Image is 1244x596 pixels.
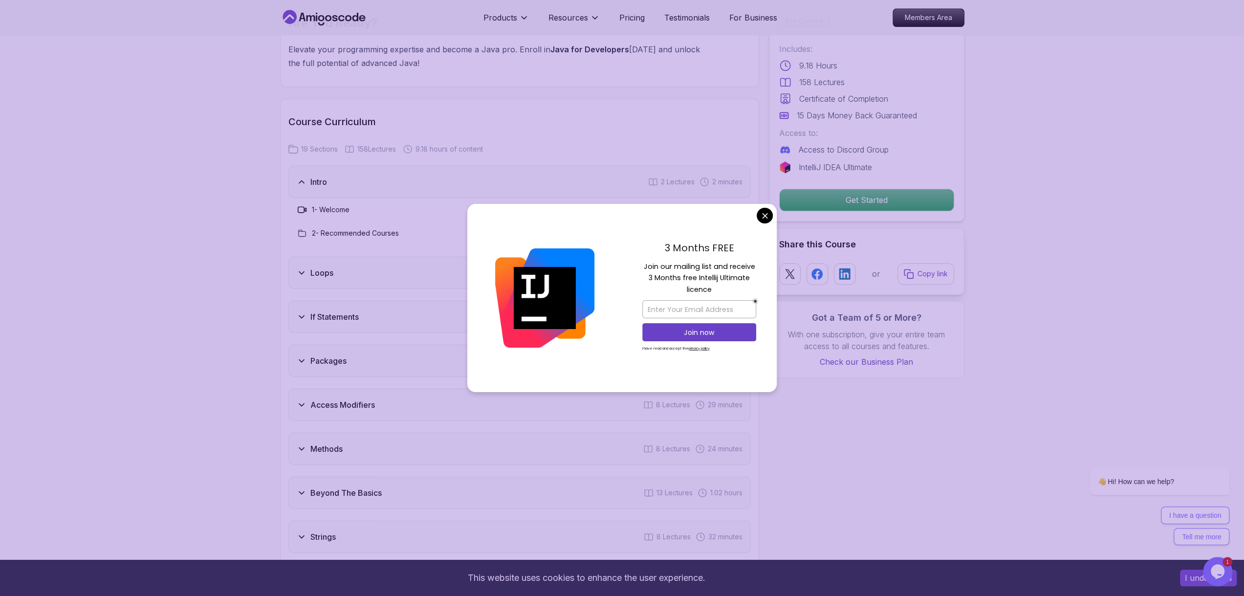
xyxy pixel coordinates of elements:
a: Members Area [893,8,964,27]
span: 2 Lectures [661,177,695,187]
iframe: chat widget [1203,557,1234,586]
p: Certificate of Completion [799,93,888,105]
h3: Got a Team of 5 or More? [779,311,954,325]
p: IntelliJ IDEA Ultimate [799,161,872,173]
a: Testimonials [664,12,710,23]
h3: Loops [310,267,333,279]
button: Intro2 Lectures 2 minutes [288,166,751,198]
button: Access Modifiers8 Lectures 29 minutes [288,389,751,421]
span: 158 Lectures [357,144,396,154]
button: Loops7 Lectures 19 minutes [288,257,751,289]
button: Packages8 Lectures 22 minutes [288,345,751,377]
button: Accept cookies [1180,570,1237,586]
h3: Beyond The Basics [310,487,382,499]
p: Includes: [779,43,954,55]
strong: Java for Developers [550,44,629,54]
p: Access to Discord Group [799,144,889,155]
h3: If Statements [310,311,359,323]
p: 15 Days Money Back Guaranteed [797,110,917,121]
span: 19 Sections [301,144,338,154]
img: jetbrains logo [779,161,791,173]
div: This website uses cookies to enhance the user experience. [7,567,1165,589]
p: Products [483,12,517,23]
iframe: chat widget [1058,392,1234,552]
p: Elevate your programming expertise and become a Java pro. Enroll in [DATE] and unlock the full po... [288,43,704,70]
span: 2 minutes [712,177,742,187]
h3: Packages [310,355,347,367]
button: Methods8 Lectures 24 minutes [288,433,751,465]
h2: Share this Course [779,238,954,251]
button: If Statements12 Lectures 33 minutes [288,301,751,333]
span: 9.18 hours of content [415,144,483,154]
button: Copy link [897,263,954,285]
p: 9.18 Hours [799,60,837,71]
h3: Access Modifiers [310,399,375,411]
p: or [872,268,880,280]
button: Resources [548,12,600,31]
p: 158 Lectures [799,76,845,88]
h3: 2 - Recommended Courses [312,228,399,238]
h3: Methods [310,443,343,455]
p: Members Area [893,9,964,26]
button: Products [483,12,529,31]
h3: Strings [310,531,336,543]
p: Resources [548,12,588,23]
p: Access to: [779,127,954,139]
button: Beyond The Basics13 Lectures 1.02 hours [288,477,751,509]
button: Strings8 Lectures 32 minutes [288,521,751,553]
span: 8 Lectures [656,400,690,410]
span: 32 minutes [708,532,742,542]
a: Check our Business Plan [779,356,954,368]
span: 29 minutes [708,400,742,410]
a: Pricing [619,12,645,23]
span: 1.02 hours [710,488,742,498]
h3: 1 - Welcome [312,205,349,215]
h3: Intro [310,176,327,188]
a: For Business [729,12,777,23]
span: 24 minutes [708,444,742,454]
p: Copy link [917,269,948,279]
p: Get Started [780,189,954,211]
span: 8 Lectures [656,444,690,454]
span: 13 Lectures [656,488,693,498]
p: With one subscription, give your entire team access to all courses and features. [779,329,954,352]
h2: Course Curriculum [288,115,751,129]
button: Get Started [779,189,954,211]
span: 8 Lectures [656,532,691,542]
